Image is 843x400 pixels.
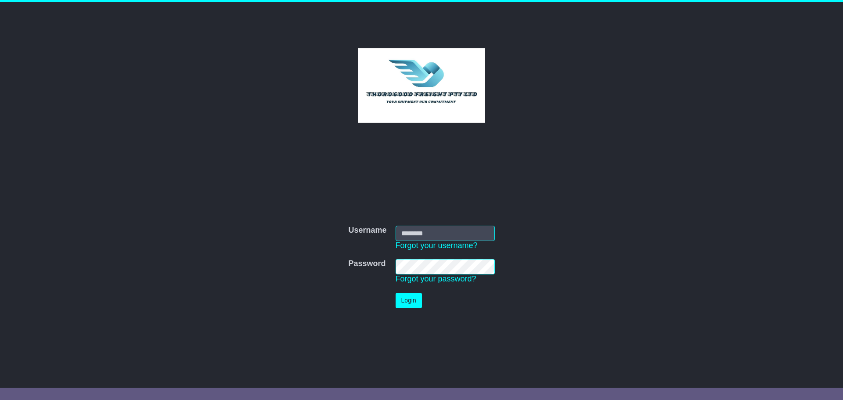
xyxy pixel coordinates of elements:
[348,226,386,235] label: Username
[396,293,422,308] button: Login
[396,274,476,283] a: Forgot your password?
[348,259,385,269] label: Password
[396,241,478,250] a: Forgot your username?
[358,48,486,123] img: Thorogood Freight Pty Ltd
